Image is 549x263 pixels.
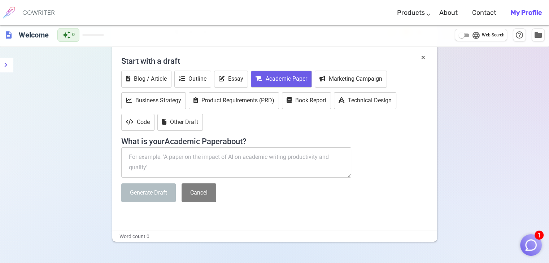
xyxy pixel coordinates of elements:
[182,183,216,202] button: Cancel
[515,31,524,39] span: help_outline
[520,234,542,256] button: 1
[251,71,312,88] button: Academic Paper
[315,71,387,88] button: Marketing Campaign
[121,71,171,88] button: Blog / Article
[282,92,331,109] button: Book Report
[334,92,396,109] button: Technical Design
[121,183,176,202] button: Generate Draft
[4,31,13,39] span: description
[62,31,71,39] span: auto_awesome
[397,2,425,23] a: Products
[121,52,428,70] h4: Start with a draft
[121,92,186,109] button: Business Strategy
[157,114,203,131] button: Other Draft
[511,9,542,17] b: My Profile
[189,92,279,109] button: Product Requirements (PRD)
[16,28,52,42] h6: Click to edit title
[513,28,526,41] button: Help & Shortcuts
[472,31,480,40] span: language
[524,238,538,252] img: Close chat
[482,32,505,39] span: Web Search
[174,71,211,88] button: Outline
[72,31,75,39] span: 0
[112,231,437,242] div: Word count: 0
[534,31,543,39] span: folder
[214,71,248,88] button: Essay
[121,133,428,146] h4: What is your Academic Paper about?
[22,9,55,16] h6: COWRITER
[511,2,542,23] a: My Profile
[121,114,154,131] button: Code
[439,2,458,23] a: About
[532,28,545,41] button: Manage Documents
[472,2,496,23] a: Contact
[535,231,544,240] span: 1
[421,52,425,63] button: ×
